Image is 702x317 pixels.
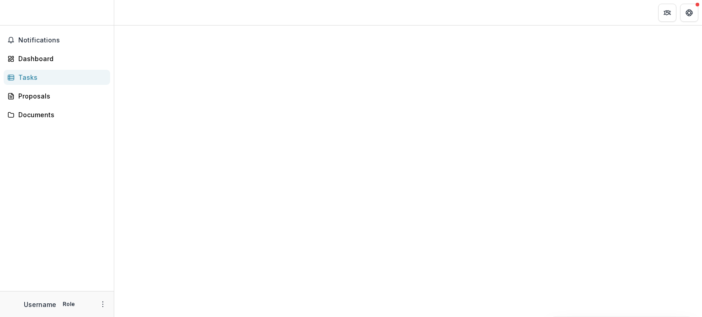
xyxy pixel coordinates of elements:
[4,88,110,104] a: Proposals
[18,110,103,120] div: Documents
[4,107,110,122] a: Documents
[60,300,78,308] p: Role
[680,4,698,22] button: Get Help
[97,299,108,310] button: More
[24,300,56,309] p: Username
[658,4,676,22] button: Partners
[18,91,103,101] div: Proposals
[18,54,103,63] div: Dashboard
[4,51,110,66] a: Dashboard
[4,70,110,85] a: Tasks
[18,36,106,44] span: Notifications
[18,73,103,82] div: Tasks
[4,33,110,47] button: Notifications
